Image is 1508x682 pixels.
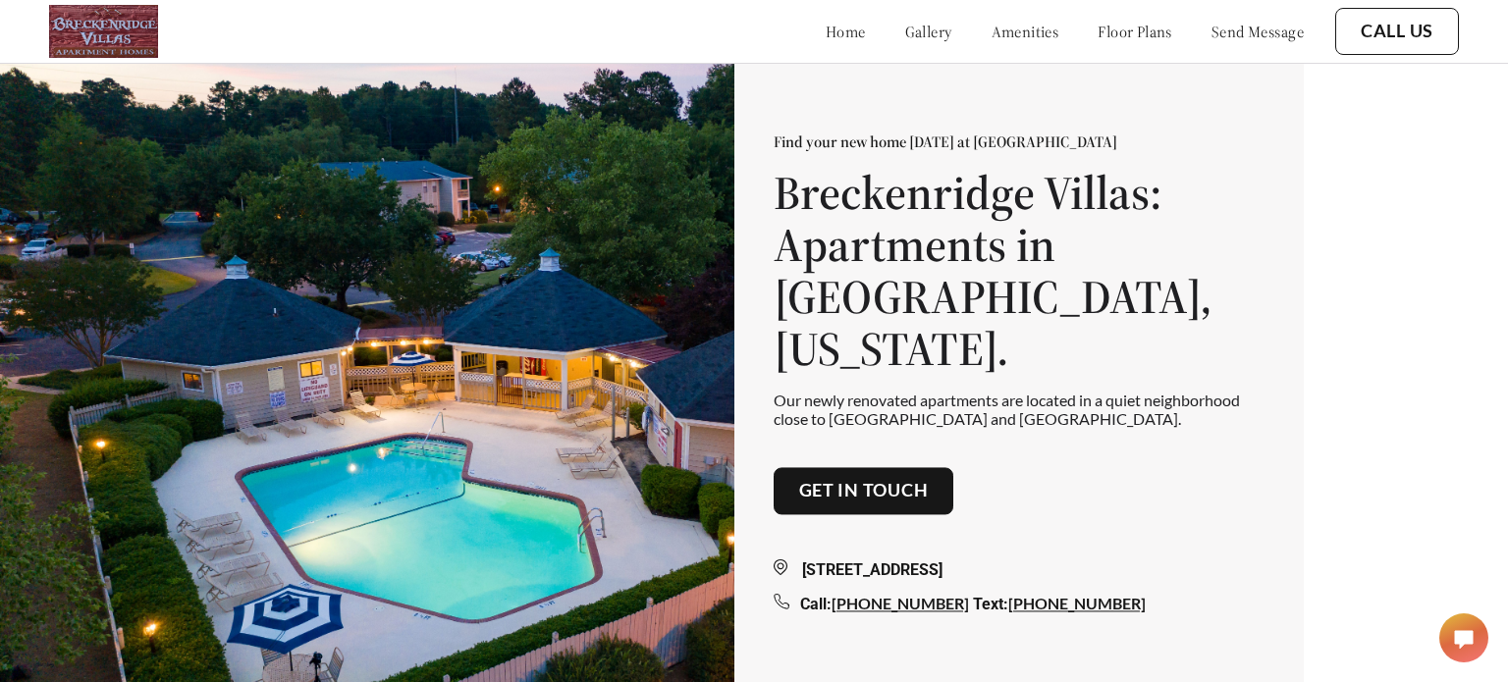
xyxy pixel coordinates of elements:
span: Text: [973,595,1008,613]
button: Call Us [1335,8,1459,55]
a: Call Us [1361,21,1433,42]
a: amenities [992,22,1059,41]
a: gallery [905,22,952,41]
a: [PHONE_NUMBER] [832,594,969,612]
div: [STREET_ADDRESS] [774,558,1265,582]
img: logo.png [49,5,158,58]
a: send message [1212,22,1304,41]
h1: Breckenridge Villas: Apartments in [GEOGRAPHIC_DATA], [US_STATE]. [774,168,1265,375]
a: floor plans [1098,22,1172,41]
span: Call: [800,595,832,613]
a: Get in touch [799,480,929,501]
a: home [826,22,866,41]
button: Get in touch [774,467,954,514]
p: Our newly renovated apartments are located in a quiet neighborhood close to [GEOGRAPHIC_DATA] and... [774,391,1265,428]
a: [PHONE_NUMBER] [1008,594,1146,612]
p: Find your new home [DATE] at [GEOGRAPHIC_DATA] [774,132,1265,152]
